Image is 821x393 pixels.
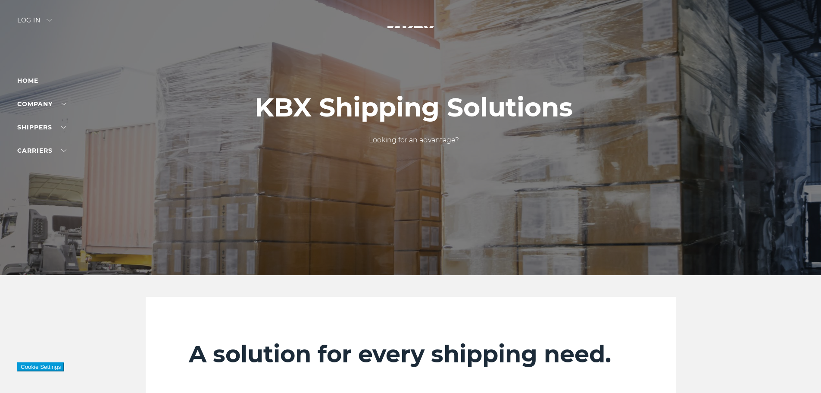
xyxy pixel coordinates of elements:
[17,123,66,131] a: SHIPPERS
[47,19,52,22] img: arrow
[17,17,52,30] div: Log in
[378,17,443,55] img: kbx logo
[255,93,573,122] h1: KBX Shipping Solutions
[17,147,66,154] a: Carriers
[255,135,573,145] p: Looking for an advantage?
[17,100,66,108] a: Company
[189,340,633,368] h2: A solution for every shipping need.
[17,362,64,371] button: Cookie Settings
[17,77,38,85] a: Home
